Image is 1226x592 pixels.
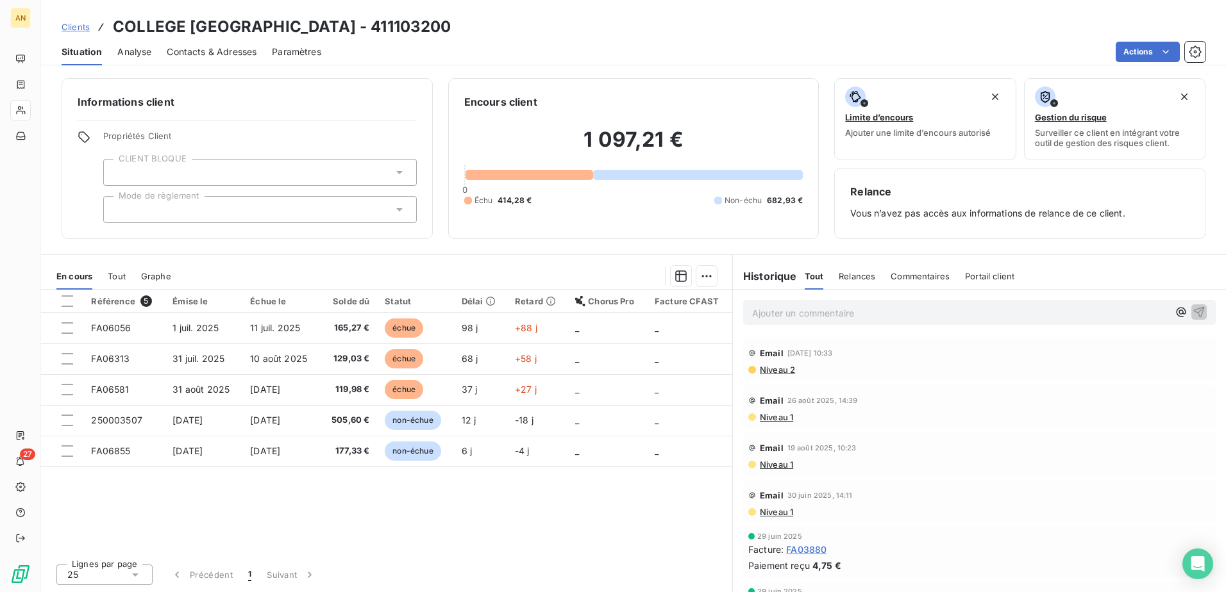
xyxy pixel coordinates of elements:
h6: Informations client [78,94,417,110]
span: 0 [462,185,467,195]
h2: 1 097,21 € [464,127,803,165]
span: 682,93 € [767,195,803,206]
span: [DATE] [250,415,280,425]
div: Open Intercom Messenger [1182,548,1213,579]
span: Échu [474,195,493,206]
span: FA06855 [91,445,130,456]
span: Email [760,490,784,500]
span: 6 j [462,445,472,456]
span: Email [760,395,784,406]
span: Tout [805,271,824,281]
span: Non-échu [725,195,762,206]
button: 1 [240,561,259,588]
span: _ [575,322,579,333]
span: Tout [108,271,126,281]
div: Chorus Pro [575,296,639,306]
span: 27 [20,448,35,460]
span: 177,33 € [328,445,369,457]
span: 1 [248,568,251,581]
span: 98 j [462,322,478,333]
button: Limite d’encoursAjouter une limite d’encours autorisé [834,78,1016,160]
span: +88 j [515,322,537,333]
span: +27 j [515,384,537,395]
span: -4 j [515,445,530,456]
span: Contacts & Adresses [167,45,256,58]
button: Actions [1116,42,1180,62]
span: FA06056 [91,322,131,333]
h6: Relance [850,184,1189,199]
span: Gestion du risque [1035,112,1107,122]
span: Paiement reçu [748,559,810,572]
span: 1 juil. 2025 [172,322,219,333]
span: non-échue [385,411,441,430]
span: [DATE] [250,384,280,395]
button: Précédent [163,561,240,588]
span: non-échue [385,441,441,461]
span: Relances [839,271,875,281]
div: Délai [462,296,500,306]
span: _ [655,445,659,456]
span: Ajouter une limite d’encours autorisé [845,127,991,138]
span: FA06313 [91,353,130,364]
span: 19 août 2025, 10:23 [787,444,857,452]
span: 129,03 € [328,352,369,365]
span: [DATE] 10:33 [787,349,833,357]
span: Facture : [748,543,784,556]
h6: Encours client [464,94,537,110]
span: Graphe [141,271,171,281]
span: Portail client [965,271,1014,281]
span: Propriétés Client [103,131,417,149]
span: Situation [62,45,102,58]
span: _ [575,384,579,395]
div: Facture CFAST [655,296,725,306]
span: 12 j [462,415,476,425]
span: Niveau 2 [759,365,795,375]
span: 11 juil. 2025 [250,322,300,333]
span: Niveau 1 [759,507,793,517]
span: _ [655,415,659,425]
span: Clients [62,22,90,32]
span: 31 août 2025 [172,384,230,395]
div: Solde dû [328,296,369,306]
span: 31 juil. 2025 [172,353,224,364]
span: [DATE] [172,415,203,425]
span: FA06581 [91,384,129,395]
span: 505,60 € [328,414,369,427]
span: 29 juin 2025 [757,532,802,540]
span: échue [385,318,423,338]
span: _ [575,445,579,456]
span: 25 [67,568,78,581]
div: Vous n’avez pas accès aux informations de relance de ce client. [850,184,1189,223]
span: FA03880 [786,543,827,556]
span: Surveiller ce client en intégrant votre outil de gestion des risques client. [1035,127,1195,148]
div: Émise le [172,296,235,306]
span: [DATE] [172,445,203,456]
h6: Historique [733,268,797,284]
span: En cours [56,271,92,281]
span: 250003507 [91,415,142,425]
span: échue [385,380,423,399]
span: Email [760,348,784,358]
img: Logo LeanPay [10,564,31,584]
div: Statut [385,296,446,306]
a: Clients [62,21,90,33]
span: Analyse [117,45,151,58]
span: _ [655,384,659,395]
span: -18 j [515,415,533,425]
span: +58 j [515,353,537,364]
span: Email [760,443,784,453]
span: Niveau 1 [759,412,793,422]
span: Limite d’encours [845,112,913,122]
span: échue [385,349,423,368]
span: 26 août 2025, 14:39 [787,397,858,404]
div: AN [10,8,31,28]
span: Paramètres [272,45,321,58]
span: _ [575,415,579,425]
span: _ [655,353,659,364]
div: Échue le [250,296,312,306]
span: 119,98 € [328,383,369,396]
span: Niveau 1 [759,459,793,470]
input: Ajouter une valeur [114,204,124,215]
span: 10 août 2025 [250,353,307,364]
span: _ [655,322,659,333]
